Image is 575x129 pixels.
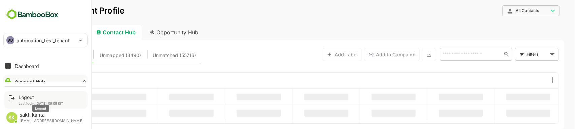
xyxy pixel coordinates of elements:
[4,33,87,47] div: AUautomation_test_tenant
[17,37,69,44] p: automation_test_tenant
[3,8,60,21] img: BambooboxFullLogoMark.5f36c76dfaba33ec1ec1367b70bb1252.svg
[15,79,45,84] div: Account Hub
[129,51,173,60] span: Unmatched (55716)
[479,4,536,18] div: All Contacts
[20,119,84,123] div: [EMAIL_ADDRESS][DOMAIN_NAME]
[492,8,515,13] span: All Contacts
[6,112,17,123] div: SK
[11,7,101,15] p: Unified Account Profile
[23,51,63,60] span: Contacts (57694)
[15,63,39,69] div: Dashboard
[19,101,63,105] p: Last login: [DATE] 09:08 IST
[502,47,535,61] div: Filters
[11,25,65,40] div: Account Hub
[19,94,63,100] div: Logout
[503,51,524,58] div: Filters
[20,112,84,118] div: sakti kanta
[299,48,339,61] button: Add Label
[483,8,525,14] div: All Contacts
[67,25,118,40] div: Contact Hub
[6,36,14,44] div: AU
[121,25,181,40] div: Opportunity Hub
[76,51,118,60] span: Unmapped (3490)
[341,48,396,61] button: Add to Campaign
[3,59,88,73] button: Dashboard
[3,75,88,88] button: Account Hub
